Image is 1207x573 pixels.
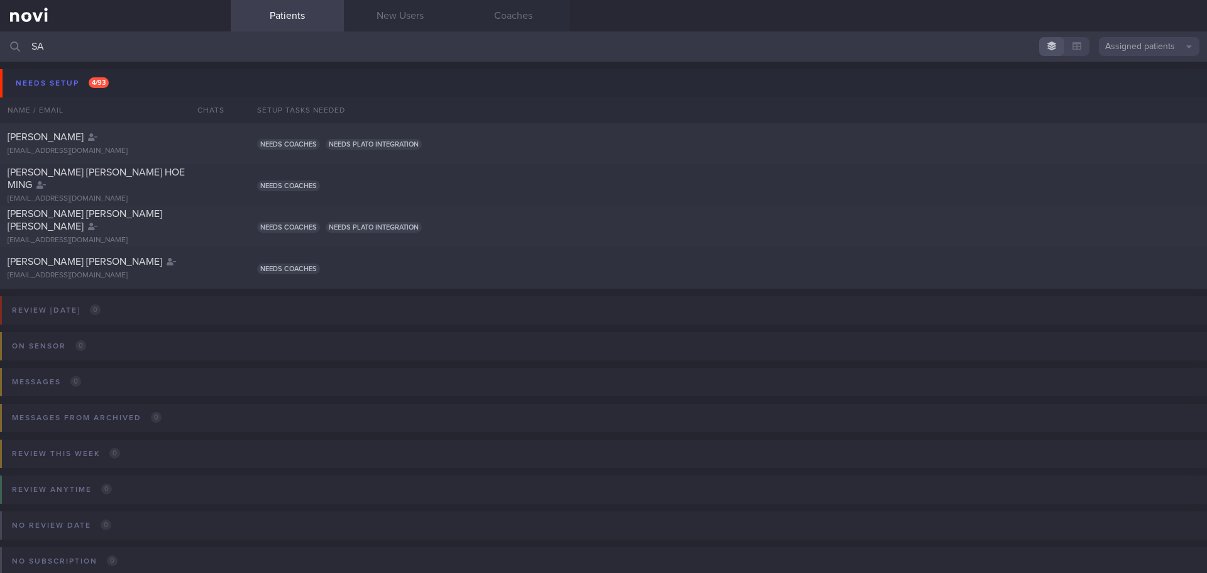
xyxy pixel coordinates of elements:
[326,139,422,150] span: Needs plato integration
[90,304,101,315] span: 0
[257,139,320,150] span: Needs coaches
[8,257,162,267] span: [PERSON_NAME] [PERSON_NAME]
[75,340,86,351] span: 0
[89,77,109,88] span: 4 / 93
[9,409,165,426] div: Messages from Archived
[8,147,223,156] div: [EMAIL_ADDRESS][DOMAIN_NAME]
[9,553,121,570] div: No subscription
[109,448,120,459] span: 0
[101,520,111,530] span: 0
[257,222,320,233] span: Needs coaches
[1099,37,1199,56] button: Assigned patients
[9,302,104,319] div: Review [DATE]
[101,484,112,494] span: 0
[9,338,89,355] div: On sensor
[8,271,223,281] div: [EMAIL_ADDRESS][DOMAIN_NAME]
[9,481,115,498] div: Review anytime
[9,374,84,391] div: Messages
[9,445,123,462] div: Review this week
[9,517,114,534] div: No review date
[257,181,320,191] span: Needs coaches
[257,264,320,274] span: Needs coaches
[8,194,223,204] div: [EMAIL_ADDRESS][DOMAIN_NAME]
[250,97,1207,123] div: Setup tasks needed
[8,132,84,142] span: [PERSON_NAME]
[151,412,162,423] span: 0
[107,555,118,566] span: 0
[8,167,185,190] span: [PERSON_NAME] [PERSON_NAME] HOE MING
[8,209,162,231] span: [PERSON_NAME] [PERSON_NAME] [PERSON_NAME]
[326,222,422,233] span: Needs plato integration
[8,236,223,245] div: [EMAIL_ADDRESS][DOMAIN_NAME]
[13,75,112,92] div: Needs setup
[70,376,81,387] span: 0
[180,97,231,123] div: Chats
